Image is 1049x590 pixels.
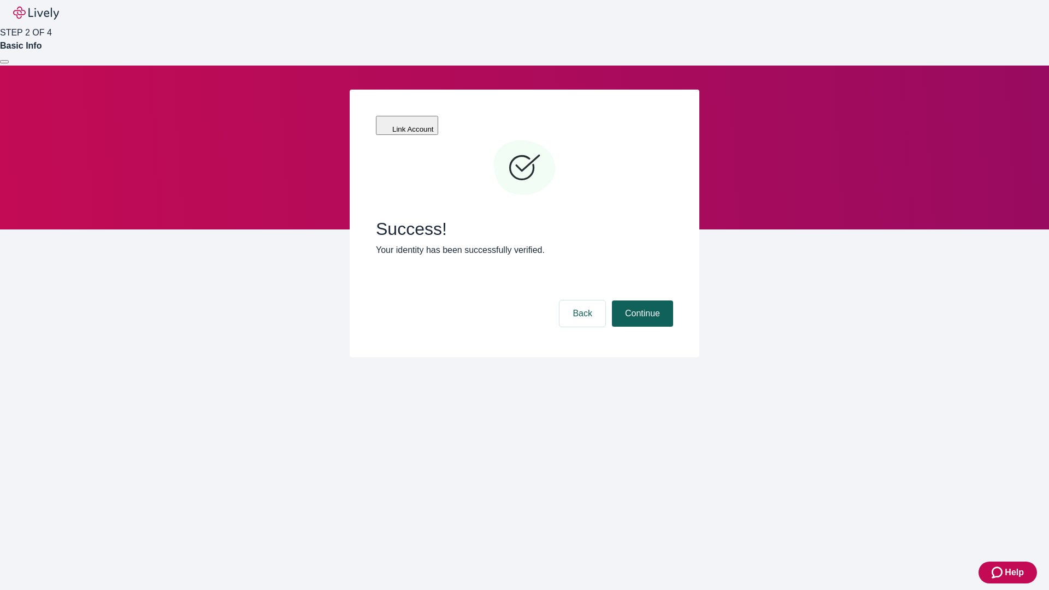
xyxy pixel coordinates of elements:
svg: Zendesk support icon [992,566,1005,579]
button: Zendesk support iconHelp [979,562,1037,583]
button: Continue [612,300,673,327]
p: Your identity has been successfully verified. [376,244,673,257]
svg: Checkmark icon [492,135,557,201]
button: Back [559,300,605,327]
span: Success! [376,219,673,239]
button: Link Account [376,116,438,135]
img: Lively [13,7,59,20]
span: Help [1005,566,1024,579]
